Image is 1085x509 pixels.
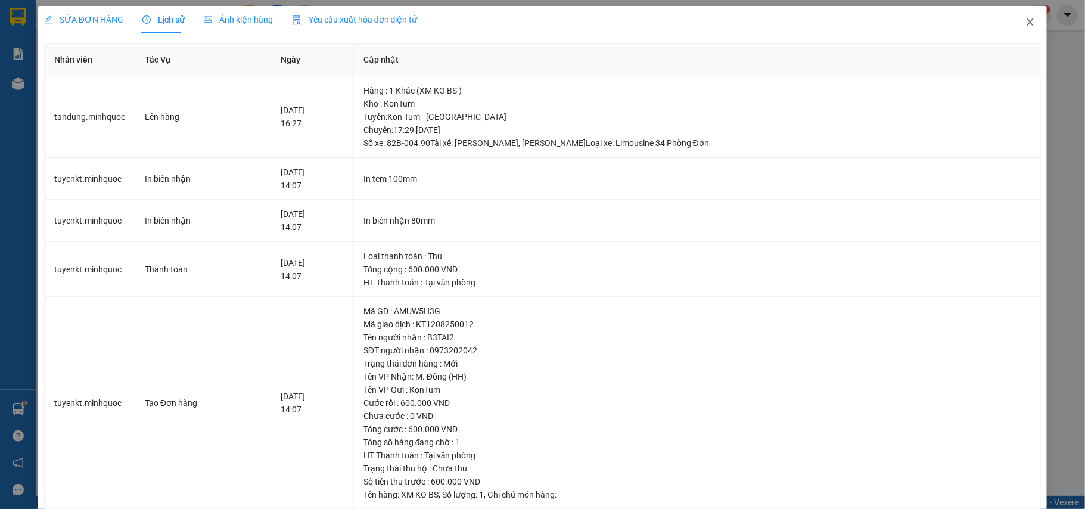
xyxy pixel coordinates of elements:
[145,214,261,227] div: In biên nhận
[281,390,344,416] div: [DATE] 14:07
[1014,6,1047,39] button: Close
[145,396,261,409] div: Tạo Đơn hàng
[363,436,1031,449] div: Tổng số hàng đang chờ : 1
[363,110,1031,150] div: Tuyến : Kon Tum - [GEOGRAPHIC_DATA] Chuyến: 17:29 [DATE] Số xe: 82B-004.90 Tài xế: [PERSON_NAME],...
[363,475,1031,488] div: Số tiền thu trước : 600.000 VND
[363,462,1031,475] div: Trạng thái thu hộ : Chưa thu
[204,15,212,24] span: picture
[145,172,261,185] div: In biên nhận
[1025,17,1035,27] span: close
[281,256,344,283] div: [DATE] 14:07
[479,490,484,499] span: 1
[363,344,1031,357] div: SĐT người nhận : 0973202042
[363,97,1031,110] div: Kho : KonTum
[363,263,1031,276] div: Tổng cộng : 600.000 VND
[363,396,1031,409] div: Cước rồi : 600.000 VND
[271,44,354,76] th: Ngày
[363,449,1031,462] div: HT Thanh toán : Tại văn phòng
[142,15,185,24] span: Lịch sử
[363,331,1031,344] div: Tên người nhận : B3TAI2
[401,490,439,499] span: XM KO BS
[45,158,135,200] td: tuyenkt.minhquoc
[363,423,1031,436] div: Tổng cước : 600.000 VND
[363,172,1031,185] div: In tem 100mm
[363,276,1031,289] div: HT Thanh toán : Tại văn phòng
[363,409,1031,423] div: Chưa cước : 0 VND
[292,15,418,24] span: Yêu cầu xuất hóa đơn điện tử
[292,15,301,25] img: icon
[363,370,1031,383] div: Tên VP Nhận: M. Đông (HH)
[45,242,135,297] td: tuyenkt.minhquoc
[44,15,52,24] span: edit
[135,44,271,76] th: Tác Vụ
[145,263,261,276] div: Thanh toán
[204,15,273,24] span: Ảnh kiện hàng
[45,200,135,242] td: tuyenkt.minhquoc
[281,207,344,234] div: [DATE] 14:07
[281,166,344,192] div: [DATE] 14:07
[354,44,1041,76] th: Cập nhật
[363,305,1031,318] div: Mã GD : AMUW5H3G
[363,357,1031,370] div: Trạng thái đơn hàng : Mới
[44,15,123,24] span: SỬA ĐƠN HÀNG
[145,110,261,123] div: Lên hàng
[363,488,1031,501] div: Tên hàng: , Số lượng: , Ghi chú món hàng:
[45,44,135,76] th: Nhân viên
[363,383,1031,396] div: Tên VP Gửi : KonTum
[281,104,344,130] div: [DATE] 16:27
[363,318,1031,331] div: Mã giao dịch : KT1208250012
[363,214,1031,227] div: In biên nhận 80mm
[363,250,1031,263] div: Loại thanh toán : Thu
[142,15,151,24] span: clock-circle
[45,76,135,158] td: tandung.minhquoc
[363,84,1031,97] div: Hàng : 1 Khác (XM KO BS )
